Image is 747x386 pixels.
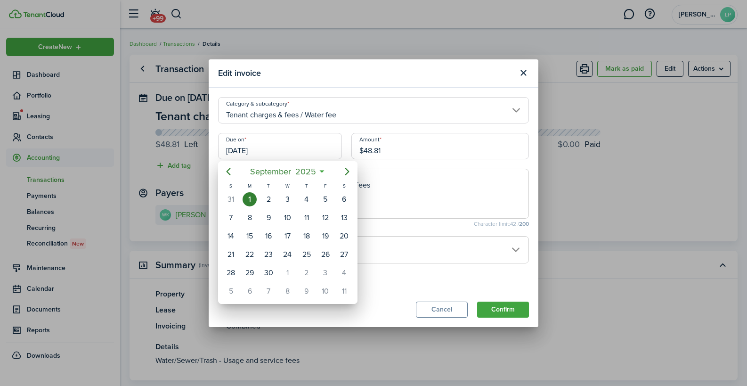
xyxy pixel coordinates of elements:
div: Thursday, October 2, 2025 [300,266,314,280]
span: September [248,163,293,180]
div: Monday, September 22, 2025 [243,247,257,262]
div: Tuesday, September 23, 2025 [261,247,276,262]
div: Friday, October 10, 2025 [318,284,333,298]
div: Saturday, September 13, 2025 [337,211,351,225]
div: Wednesday, September 10, 2025 [280,211,294,225]
div: Sunday, September 28, 2025 [224,266,238,280]
div: Saturday, September 27, 2025 [337,247,351,262]
div: Tuesday, September 30, 2025 [261,266,276,280]
div: Thursday, September 18, 2025 [300,229,314,243]
div: Friday, September 12, 2025 [318,211,333,225]
div: F [316,182,335,190]
div: Today, Wednesday, October 1, 2025 [280,266,294,280]
div: W [278,182,297,190]
div: Tuesday, September 9, 2025 [261,211,276,225]
div: Thursday, September 4, 2025 [300,192,314,206]
div: S [335,182,354,190]
span: 2025 [293,163,318,180]
div: Monday, September 8, 2025 [243,211,257,225]
div: Thursday, September 11, 2025 [300,211,314,225]
div: Monday, September 29, 2025 [243,266,257,280]
div: Monday, October 6, 2025 [243,284,257,298]
div: Saturday, September 20, 2025 [337,229,351,243]
div: Wednesday, September 24, 2025 [280,247,294,262]
div: Tuesday, September 16, 2025 [261,229,276,243]
div: Wednesday, October 8, 2025 [280,284,294,298]
div: S [221,182,240,190]
div: Wednesday, September 17, 2025 [280,229,294,243]
div: Tuesday, October 7, 2025 [261,284,276,298]
div: Sunday, September 21, 2025 [224,247,238,262]
mbsc-button: Next page [338,162,357,181]
div: T [297,182,316,190]
div: Friday, September 26, 2025 [318,247,333,262]
div: Sunday, August 31, 2025 [224,192,238,206]
div: Sunday, September 14, 2025 [224,229,238,243]
div: T [259,182,278,190]
div: Thursday, October 9, 2025 [300,284,314,298]
div: Tuesday, September 2, 2025 [261,192,276,206]
div: Friday, October 3, 2025 [318,266,333,280]
div: Monday, September 1, 2025 [243,192,257,206]
div: Wednesday, September 3, 2025 [280,192,294,206]
div: Saturday, October 11, 2025 [337,284,351,298]
div: Saturday, September 6, 2025 [337,192,351,206]
div: Monday, September 15, 2025 [243,229,257,243]
div: Thursday, September 25, 2025 [300,247,314,262]
div: Friday, September 19, 2025 [318,229,333,243]
mbsc-button: Previous page [219,162,238,181]
div: Friday, September 5, 2025 [318,192,333,206]
mbsc-button: September2025 [244,163,322,180]
div: Saturday, October 4, 2025 [337,266,351,280]
div: Sunday, October 5, 2025 [224,284,238,298]
div: Sunday, September 7, 2025 [224,211,238,225]
div: M [240,182,259,190]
